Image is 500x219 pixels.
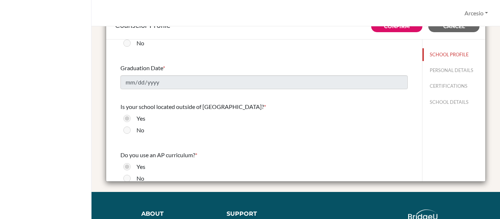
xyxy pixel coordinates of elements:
button: SCHOOL DETAILS [422,96,485,109]
label: Yes [137,162,145,171]
button: PERSONAL DETAILS [422,64,485,77]
span: Graduation Date [120,64,163,71]
button: CERTIFICATIONS [422,80,485,92]
label: No [137,39,144,48]
button: Arcesio [461,6,491,20]
label: No [137,174,144,183]
label: No [137,126,144,135]
span: Do you use an AP curriculum? [120,151,195,158]
label: Yes [137,114,145,123]
div: Support [227,209,289,218]
button: SCHOOL PROFILE [422,48,485,61]
span: Is your school located outside of [GEOGRAPHIC_DATA]? [120,103,264,110]
div: About [141,209,210,218]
